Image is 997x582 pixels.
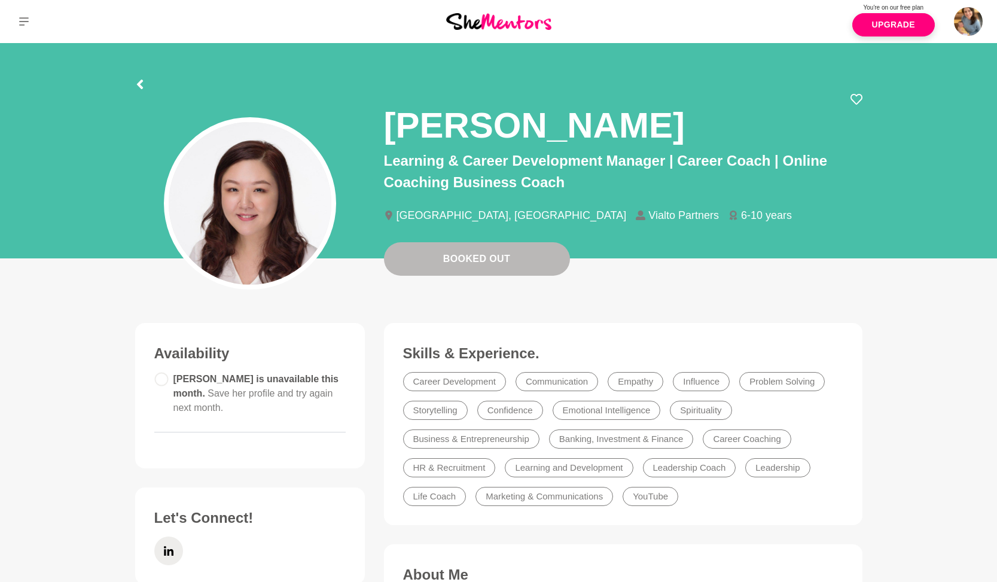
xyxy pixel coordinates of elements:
p: You're on our free plan [852,3,935,12]
p: Learning & Career Development Manager | Career Coach | Online Coaching Business Coach [384,150,862,193]
img: Ali Career [954,7,983,36]
h3: Let's Connect! [154,509,346,527]
li: Vialto Partners [636,210,728,221]
li: [GEOGRAPHIC_DATA], [GEOGRAPHIC_DATA] [384,210,636,221]
h3: Availability [154,345,346,362]
span: Save her profile and try again next month. [173,388,333,413]
span: [PERSON_NAME] is unavailable this month. [173,374,339,413]
img: She Mentors Logo [446,13,551,29]
a: LinkedIn [154,537,183,565]
h3: Skills & Experience. [403,345,843,362]
a: Upgrade [852,13,935,36]
h1: [PERSON_NAME] [384,103,685,148]
li: 6-10 years [728,210,801,221]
